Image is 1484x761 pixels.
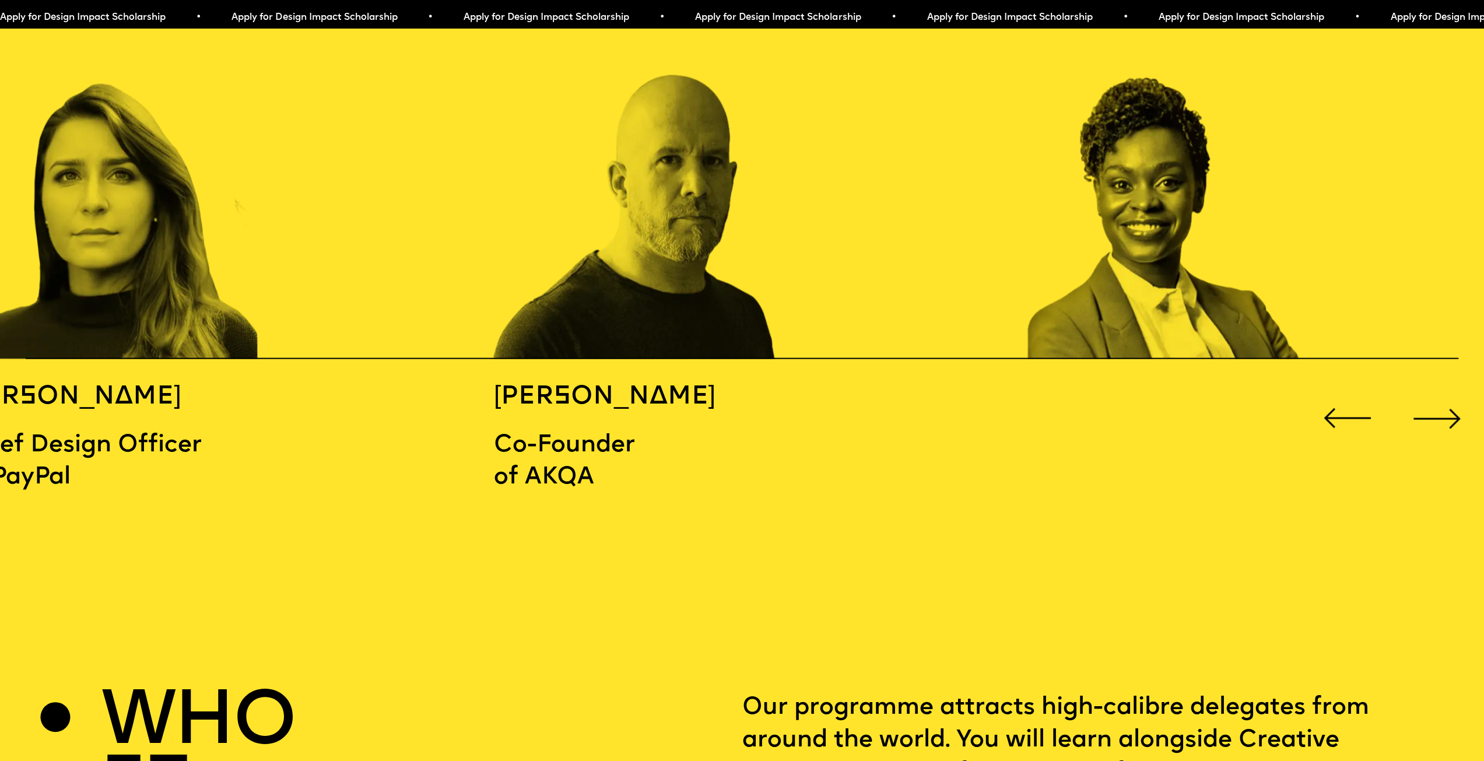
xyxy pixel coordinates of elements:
[1113,13,1118,22] span: •
[1345,13,1350,22] span: •
[494,381,761,414] h5: [PERSON_NAME]
[882,13,887,22] span: •
[650,13,655,22] span: •
[186,13,191,22] span: •
[494,429,761,495] p: Co-Founder of AKQA
[1317,389,1377,448] div: Previous slide
[1408,389,1467,448] div: Next slide
[418,13,423,22] span: •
